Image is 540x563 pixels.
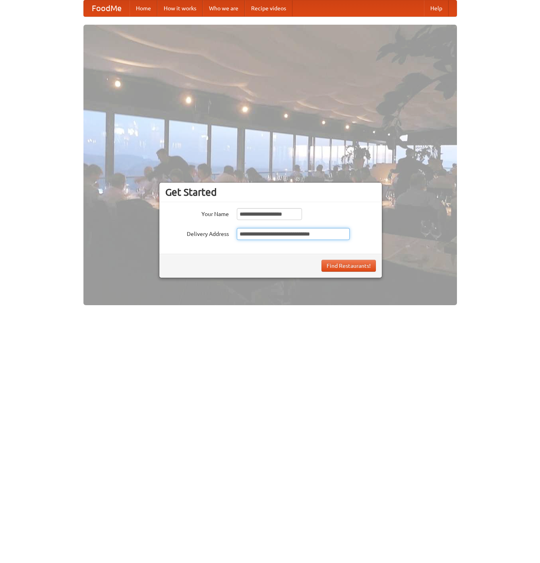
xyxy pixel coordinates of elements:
a: How it works [157,0,203,16]
a: Home [130,0,157,16]
a: FoodMe [84,0,130,16]
button: Find Restaurants! [321,260,376,272]
a: Help [424,0,449,16]
h3: Get Started [165,186,376,198]
a: Who we are [203,0,245,16]
a: Recipe videos [245,0,292,16]
label: Your Name [165,208,229,218]
label: Delivery Address [165,228,229,238]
